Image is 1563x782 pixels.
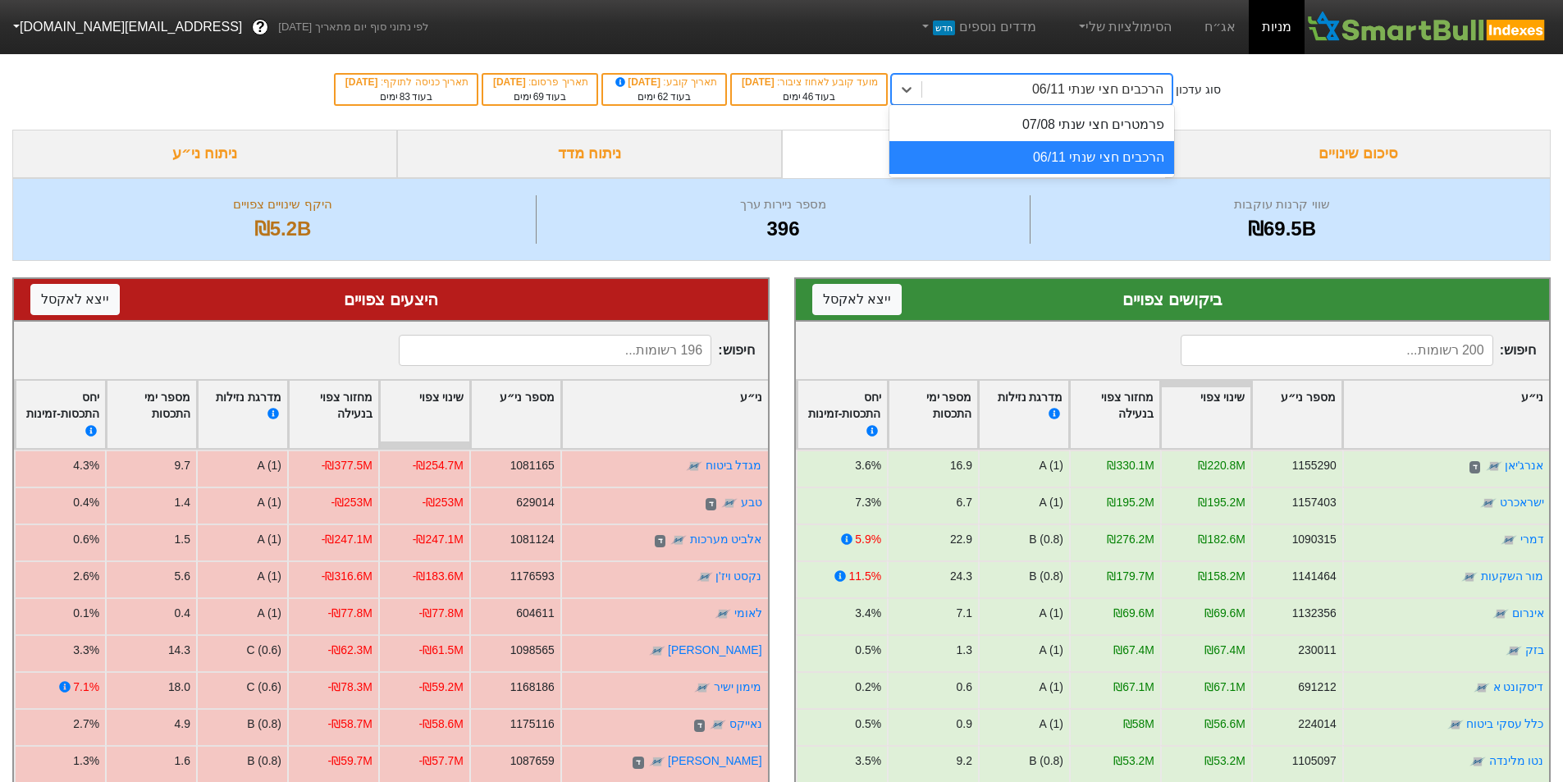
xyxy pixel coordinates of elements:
div: Toggle SortBy [979,381,1068,449]
div: ₪67.4M [1204,642,1245,659]
div: ₪67.1M [1113,679,1154,696]
div: 0.6 [956,679,971,696]
div: B (0.8) [247,752,281,770]
a: נאייקס [729,717,762,730]
div: 1.3 [956,642,971,659]
div: מדרגת נזילות [985,389,1063,441]
img: SmartBull [1305,11,1550,43]
img: tase link [1461,569,1478,586]
div: 1176593 [510,568,555,585]
div: ₪182.6M [1198,531,1245,548]
div: ביקושים צפויים [812,287,1533,312]
div: 5.9% [855,531,881,548]
span: ד [655,535,665,548]
div: ₪53.2M [1204,752,1245,770]
div: 14.3 [168,642,190,659]
div: ₪58M [1122,716,1154,733]
span: 62 [657,91,668,103]
div: 11.5% [848,568,880,585]
div: -₪62.3M [328,642,372,659]
div: -₪77.8M [328,605,372,622]
div: A (1) [258,531,281,548]
div: 7.1% [73,679,99,696]
div: ₪53.2M [1113,752,1154,770]
input: 200 רשומות... [1181,335,1493,366]
div: ₪67.1M [1204,679,1245,696]
img: tase link [1492,606,1509,623]
div: 1081165 [510,457,555,474]
div: Toggle SortBy [380,381,469,449]
div: -₪183.6M [413,568,464,585]
img: tase link [1485,459,1501,475]
div: 0.1% [73,605,99,622]
div: 0.5% [855,716,881,733]
div: מדרגת נזילות [203,389,281,441]
div: A (1) [1039,642,1063,659]
div: A (1) [258,494,281,511]
span: 83 [400,91,410,103]
img: tase link [670,533,687,549]
div: A (1) [1039,457,1063,474]
div: 224014 [1298,716,1336,733]
div: 1157403 [1291,494,1336,511]
div: 22.9 [949,531,971,548]
div: 1105097 [1291,752,1336,770]
a: אנרג'יאן [1504,459,1543,472]
div: 1.3% [73,752,99,770]
span: לפי נתוני סוף יום מתאריך [DATE] [278,19,428,35]
div: היקף שינויים צפויים [34,195,532,214]
div: B (0.8) [247,716,281,733]
span: ד [694,720,705,733]
div: 6.7 [956,494,971,511]
div: 3.3% [73,642,99,659]
div: -₪316.6M [322,568,372,585]
div: ₪56.6M [1204,716,1245,733]
div: -₪58.6M [419,716,464,733]
div: 2.7% [73,716,99,733]
div: 691212 [1298,679,1336,696]
div: ₪69.6M [1204,605,1245,622]
div: 230011 [1298,642,1336,659]
img: tase link [694,680,711,697]
div: C (0.6) [246,679,281,696]
img: tase link [1469,754,1486,771]
div: 0.5% [855,642,881,659]
div: A (1) [1039,494,1063,511]
div: ביקושים והיצעים צפויים [782,130,1167,178]
a: מור השקעות [1480,569,1543,583]
div: 0.6% [73,531,99,548]
button: ייצא לאקסל [30,284,120,315]
div: A (1) [1039,605,1063,622]
div: 9.7 [175,457,190,474]
div: ניתוח מדד [397,130,782,178]
div: 9.2 [956,752,971,770]
div: היצעים צפויים [30,287,752,312]
a: אינרום [1511,606,1543,620]
div: שווי קרנות עוקבות [1035,195,1529,214]
div: 7.3% [855,494,881,511]
img: tase link [721,496,738,512]
div: תאריך קובע : [611,75,717,89]
div: -₪59.2M [419,679,464,696]
div: 5.6 [175,568,190,585]
div: Toggle SortBy [1161,381,1250,449]
div: 18.0 [168,679,190,696]
a: דמרי [1520,533,1543,546]
div: -₪247.1M [413,531,464,548]
div: Toggle SortBy [889,381,978,449]
div: -₪61.5M [419,642,464,659]
img: tase link [649,643,665,660]
div: -₪247.1M [322,531,372,548]
div: 0.4 [175,605,190,622]
div: C (0.6) [246,642,281,659]
div: Toggle SortBy [1252,381,1341,449]
div: -₪253M [331,494,372,511]
img: tase link [715,606,731,623]
div: ₪195.2M [1107,494,1154,511]
div: 1.5 [175,531,190,548]
div: 1175116 [510,716,555,733]
button: ייצא לאקסל [812,284,902,315]
span: [DATE] [613,76,664,88]
div: A (1) [258,457,281,474]
div: ₪179.7M [1107,568,1154,585]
